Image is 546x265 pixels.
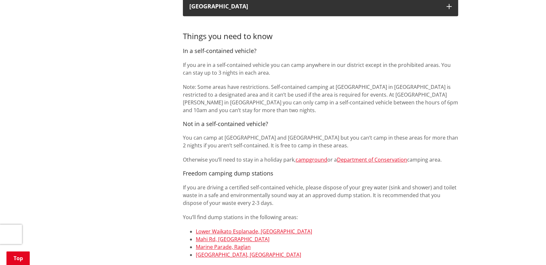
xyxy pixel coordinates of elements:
[183,48,458,55] h4: In a self-contained vehicle?
[296,156,327,163] a: campground
[196,236,269,243] a: Mahi Rd, [GEOGRAPHIC_DATA]
[183,61,458,77] p: If you are in a self-contained vehicle you can camp anywhere in our district except in the prohib...
[6,251,30,265] a: Top
[196,251,301,258] a: [GEOGRAPHIC_DATA], [GEOGRAPHIC_DATA]
[183,83,458,114] p: Note: Some areas have restrictions. Self-contained camping at [GEOGRAPHIC_DATA] in [GEOGRAPHIC_DA...
[183,23,458,41] h3: Things you need to know
[196,243,251,250] a: Marine Parade, Raglan
[189,3,440,10] div: [GEOGRAPHIC_DATA]
[183,170,458,177] h4: Freedom camping dump stations
[183,184,458,207] p: If you are driving a certified self-contained vehicle, please dispose of your grey water (sink an...
[337,156,407,163] a: Department of Conservation
[183,156,458,164] p: Otherwise you’ll need to stay in a holiday park, or a camping area.
[183,213,458,221] p: You’ll find dump stations in the following areas:
[516,238,540,261] iframe: Messenger Launcher
[183,121,458,128] h4: Not in a self-contained vehicle?
[183,134,458,149] p: You can camp at [GEOGRAPHIC_DATA] and [GEOGRAPHIC_DATA] but you can’t camp in these areas for mor...
[196,228,312,235] a: Lower Waikato Esplanade, [GEOGRAPHIC_DATA]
